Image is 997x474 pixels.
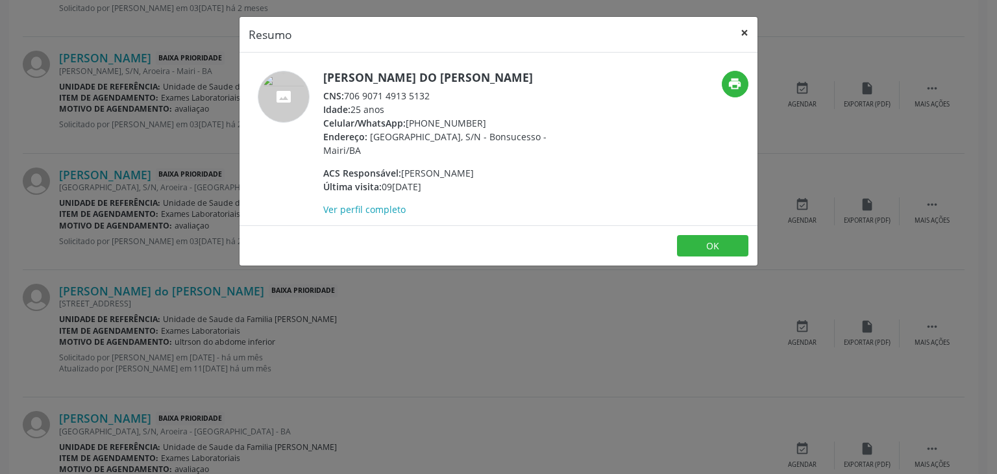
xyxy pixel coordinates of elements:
[323,167,401,179] span: ACS Responsável:
[323,90,344,102] span: CNS:
[722,71,748,97] button: print
[323,181,382,193] span: Última visita:
[323,203,406,216] a: Ver perfil completo
[258,71,310,123] img: accompaniment
[323,180,576,193] div: 09[DATE]
[323,131,547,156] span: [GEOGRAPHIC_DATA], S/N - Bonsucesso - Mairi/BA
[323,116,576,130] div: [PHONE_NUMBER]
[323,103,351,116] span: Idade:
[728,77,742,91] i: print
[323,71,576,84] h5: [PERSON_NAME] do [PERSON_NAME]
[677,235,748,257] button: OK
[323,89,576,103] div: 706 9071 4913 5132
[323,131,367,143] span: Endereço:
[323,117,406,129] span: Celular/WhatsApp:
[323,103,576,116] div: 25 anos
[732,17,757,49] button: Close
[249,26,292,43] h5: Resumo
[323,166,576,180] div: [PERSON_NAME]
